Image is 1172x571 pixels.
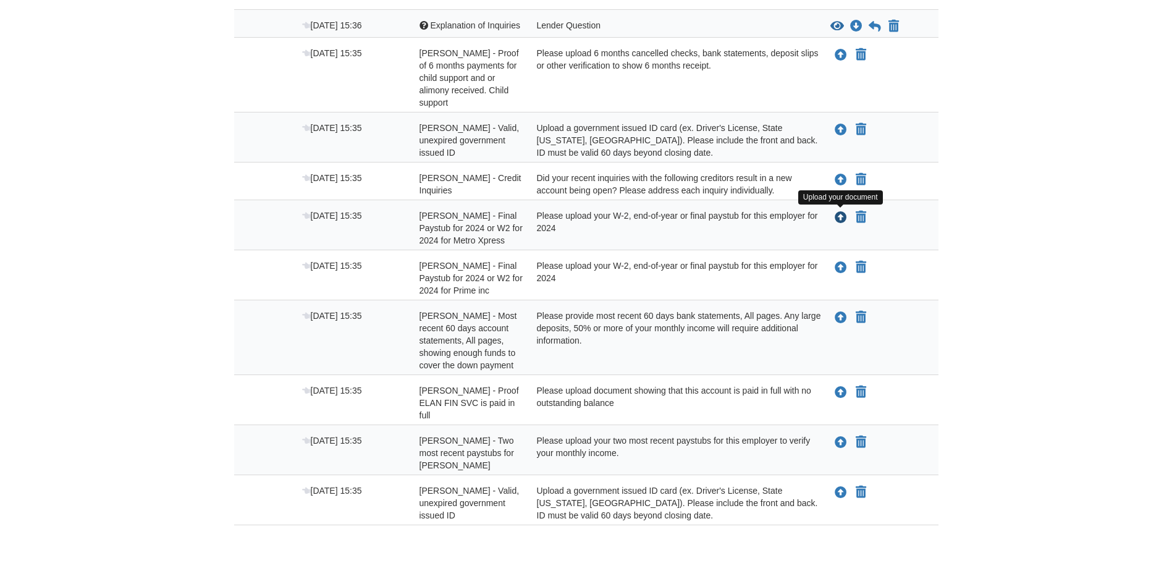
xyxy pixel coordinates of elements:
[528,47,821,109] div: Please upload 6 months cancelled checks, bank statements, deposit slips or other verification to ...
[833,310,848,326] button: Upload Richard Polinskey - Most recent 60 days account statements, All pages, showing enough fund...
[854,210,867,225] button: Declare Richard Polinskey - Final Paystub for 2024 or W2 for 2024 for Metro Xpress not applicable
[419,486,520,520] span: [PERSON_NAME] - Valid, unexpired government issued ID
[830,20,844,33] button: View Explanation of Inquiries
[833,434,848,450] button: Upload Richard Polinskey - Two most recent paystubs for JB Hunt
[833,47,848,63] button: Upload Kalena Polinskey - Proof of 6 months payments for child support and or alimony received. C...
[430,20,520,30] span: Explanation of Inquiries
[854,385,867,400] button: Declare Richard Polinskey - Proof ELAN FIN SVC is paid in full not applicable
[833,172,848,188] button: Upload Richard Polinskey - Credit Inquiries
[798,190,883,205] div: Upload your document
[302,486,362,496] span: [DATE] 15:35
[528,19,821,34] div: Lender Question
[833,484,848,501] button: Upload Richard Polinskey - Valid, unexpired government issued ID
[302,386,362,395] span: [DATE] 15:35
[528,310,821,371] div: Please provide most recent 60 days bank statements, All pages. Any large deposits, 50% or more of...
[419,123,520,158] span: [PERSON_NAME] - Valid, unexpired government issued ID
[302,173,362,183] span: [DATE] 15:35
[302,436,362,446] span: [DATE] 15:35
[419,311,517,370] span: [PERSON_NAME] - Most recent 60 days account statements, All pages, showing enough funds to cover ...
[854,48,867,62] button: Declare Kalena Polinskey - Proof of 6 months payments for child support and or alimony received. ...
[528,384,821,421] div: Please upload document showing that this account is paid in full with no outstanding balance
[887,19,900,34] button: Declare Explanation of Inquiries not applicable
[850,22,862,32] a: Download Explanation of Inquiries
[833,209,848,226] button: Upload Richard Polinskey - Final Paystub for 2024 or W2 for 2024 for Metro Xpress
[419,386,519,420] span: [PERSON_NAME] - Proof ELAN FIN SVC is paid in full
[854,122,867,137] button: Declare Kalena Polinskey - Valid, unexpired government issued ID not applicable
[528,122,821,159] div: Upload a government issued ID card (ex. Driver's License, State [US_STATE], [GEOGRAPHIC_DATA]). P...
[419,436,514,470] span: [PERSON_NAME] - Two most recent paystubs for [PERSON_NAME]
[302,48,362,58] span: [DATE] 15:35
[302,20,362,30] span: [DATE] 15:36
[302,261,362,271] span: [DATE] 15:35
[528,434,821,472] div: Please upload your two most recent paystubs for this employer to verify your monthly income.
[528,484,821,522] div: Upload a government issued ID card (ex. Driver's License, State [US_STATE], [GEOGRAPHIC_DATA]). P...
[833,384,848,400] button: Upload Richard Polinskey - Proof ELAN FIN SVC is paid in full
[854,485,867,500] button: Declare Richard Polinskey - Valid, unexpired government issued ID not applicable
[419,173,521,195] span: [PERSON_NAME] - Credit Inquiries
[854,172,867,187] button: Declare Richard Polinskey - Credit Inquiries not applicable
[419,48,519,108] span: [PERSON_NAME] - Proof of 6 months payments for child support and or alimony received. Child support
[854,310,867,325] button: Declare Richard Polinskey - Most recent 60 days account statements, All pages, showing enough fun...
[528,260,821,297] div: Please upload your W-2, end-of-year or final paystub for this employer for 2024
[528,172,821,197] div: Did your recent inquiries with the following creditors result in a new account being open? Please...
[302,123,362,133] span: [DATE] 15:35
[833,260,848,276] button: Upload Richard Polinskey - Final Paystub for 2024 or W2 for 2024 for Prime inc
[854,435,867,450] button: Declare Richard Polinskey - Two most recent paystubs for JB Hunt not applicable
[854,260,867,275] button: Declare Richard Polinskey - Final Paystub for 2024 or W2 for 2024 for Prime inc not applicable
[419,211,523,245] span: [PERSON_NAME] - Final Paystub for 2024 or W2 for 2024 for Metro Xpress
[419,261,523,295] span: [PERSON_NAME] - Final Paystub for 2024 or W2 for 2024 for Prime inc
[302,211,362,221] span: [DATE] 15:35
[833,122,848,138] button: Upload Kalena Polinskey - Valid, unexpired government issued ID
[302,311,362,321] span: [DATE] 15:35
[528,209,821,247] div: Please upload your W-2, end-of-year or final paystub for this employer for 2024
